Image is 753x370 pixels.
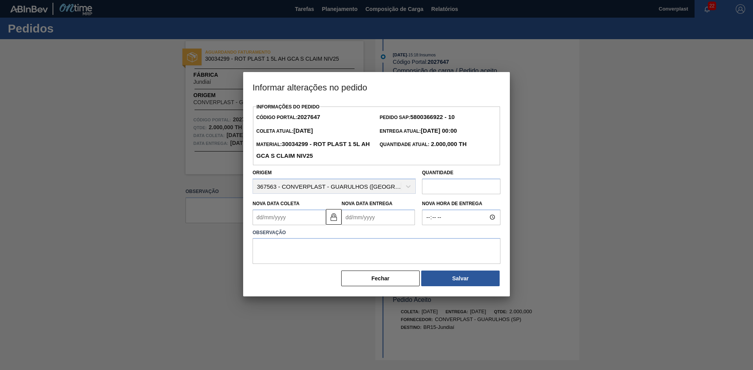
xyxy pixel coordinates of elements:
[253,170,272,175] label: Origem
[256,115,320,120] span: Código Portal:
[422,170,453,175] label: Quantidade
[410,114,455,120] strong: 5800366922 - 10
[243,72,510,102] h3: Informar alterações no pedido
[293,127,313,134] strong: [DATE]
[253,209,326,225] input: dd/mm/yyyy
[297,114,320,120] strong: 2027647
[421,127,457,134] strong: [DATE] 00:00
[253,227,500,238] label: Observação
[256,141,369,159] strong: 30034299 - ROT PLAST 1 5L AH GCA S CLAIM NIV25
[341,271,420,286] button: Fechar
[421,271,500,286] button: Salvar
[342,209,415,225] input: dd/mm/yyyy
[422,198,500,209] label: Nova Hora de Entrega
[326,209,342,225] button: locked
[380,142,467,147] span: Quantidade Atual:
[342,201,393,206] label: Nova Data Entrega
[329,212,338,222] img: locked
[256,128,313,134] span: Coleta Atual:
[380,115,455,120] span: Pedido SAP:
[253,201,300,206] label: Nova Data Coleta
[256,104,320,110] label: Informações do Pedido
[380,128,457,134] span: Entrega Atual:
[256,142,369,159] span: Material:
[429,141,467,147] strong: 2.000,000 TH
